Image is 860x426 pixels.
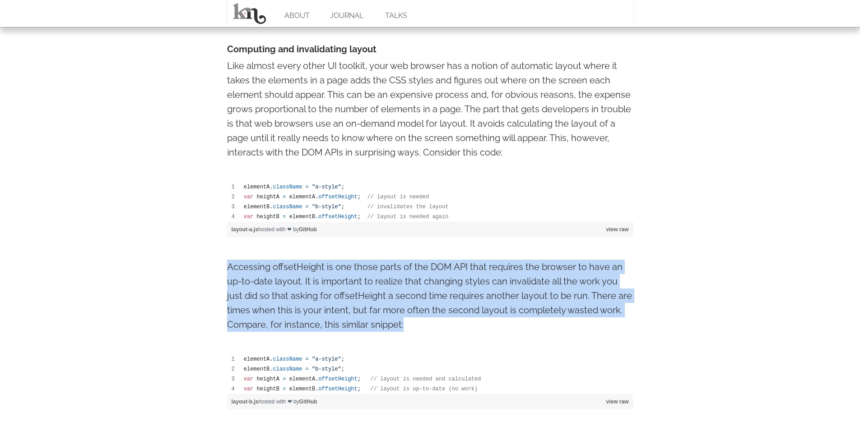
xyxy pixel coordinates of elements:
[244,376,254,382] span: var
[289,214,316,220] span: elementB
[306,366,309,372] span: =
[283,376,286,382] span: =
[227,42,633,56] h4: Computing and invalidating layout
[244,356,270,362] span: elementA
[318,376,357,382] span: offsetHeight
[318,194,357,200] span: offsetHeight
[341,204,344,210] span: ;
[312,356,341,362] span: "a-style"
[273,184,302,190] span: className
[306,184,309,190] span: =
[273,366,302,372] span: className
[312,366,341,372] span: "b-style"
[318,386,357,392] span: offsetHeight
[232,399,259,405] a: layout-b.js
[367,204,448,210] span: // invalidates the layout
[273,356,302,362] span: className
[371,376,481,382] span: // layout is needed and calculated
[358,194,361,200] span: ;
[283,386,286,392] span: =
[257,194,279,200] span: heightA
[244,194,254,200] span: var
[367,214,448,220] span: // layout is needed again
[358,214,361,220] span: ;
[257,386,279,392] span: heightB
[341,356,344,362] span: ;
[232,226,258,233] a: layout-a.js
[606,226,628,233] a: view raw
[371,386,478,392] span: // layout is up-to-date (no work)
[299,399,317,405] a: GitHub
[244,386,254,392] span: var
[358,386,361,392] span: ;
[606,399,628,405] a: view raw
[257,376,279,382] span: heightA
[315,194,318,200] span: .
[227,182,633,222] div: layout-a.js content, created by kellegous on 11:46AM on January 23, 2013.
[289,376,316,382] span: elementA
[367,194,429,200] span: // layout is needed
[244,214,254,220] span: var
[270,366,273,372] span: .
[244,204,270,210] span: elementB
[306,204,309,210] span: =
[315,386,318,392] span: .
[306,356,309,362] span: =
[299,226,317,233] a: GitHub
[312,184,341,190] span: "a-style"
[227,222,633,237] div: hosted with ❤ by
[315,376,318,382] span: .
[227,260,633,332] p: Accessing offsetHeight is one those parts of the DOM API that requires the browser to have an up-...
[358,376,361,382] span: ;
[341,184,344,190] span: ;
[227,59,633,160] p: Like almost every other UI toolkit, your web browser has a notion of automatic layout where it ta...
[341,366,344,372] span: ;
[244,366,270,372] span: elementB
[312,204,341,210] span: "b-style"
[315,214,318,220] span: .
[227,394,633,409] div: hosted with ❤ by
[270,356,273,362] span: .
[270,184,273,190] span: .
[283,194,286,200] span: =
[273,204,302,210] span: className
[283,214,286,220] span: =
[244,184,270,190] span: elementA
[318,214,357,220] span: offsetHeight
[270,204,273,210] span: .
[289,386,316,392] span: elementB
[289,194,316,200] span: elementA
[257,214,279,220] span: heightB
[227,354,633,394] div: layout-b.js content, created by kellegous on 11:52AM on January 23, 2013.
